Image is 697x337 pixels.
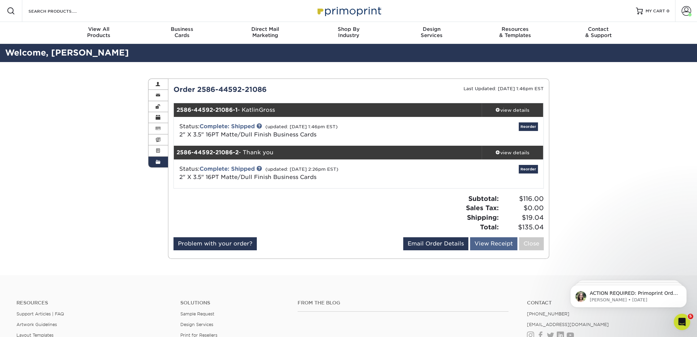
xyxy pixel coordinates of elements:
div: Status: [174,165,420,181]
span: Contact [557,26,640,32]
a: 2" X 3.5" 16PT Matte/Dull Finish Business Cards [179,174,316,180]
span: $0.00 [501,203,544,213]
strong: Shipping: [467,214,499,221]
a: Reorder [519,122,538,131]
strong: 2586-44592-21086-1 [177,107,238,113]
input: SEARCH PRODUCTS..... [28,7,95,15]
a: Close [519,237,544,250]
strong: 2586-44592-21086-2 [177,149,239,156]
a: Direct MailMarketing [224,22,307,44]
a: [PHONE_NUMBER] [527,311,569,316]
a: Complete: Shipped [200,166,255,172]
a: Contact [527,300,681,306]
a: Resources& Templates [473,22,557,44]
a: Email Order Details [403,237,468,250]
div: & Support [557,26,640,38]
span: MY CART [646,8,665,14]
iframe: Intercom live chat [674,314,690,330]
span: View All [57,26,141,32]
iframe: Intercom notifications message [560,270,697,318]
small: Last Updated: [DATE] 1:46pm EST [464,86,544,91]
h4: Solutions [180,300,287,306]
span: Resources [473,26,557,32]
small: (updated: [DATE] 1:46pm EST) [265,124,338,129]
div: Services [390,26,473,38]
div: Products [57,26,141,38]
div: Status: [174,122,420,139]
div: Order 2586-44592-21086 [168,84,359,95]
a: view details [482,103,543,117]
a: View AllProducts [57,22,141,44]
span: Shop By [307,26,390,32]
a: View Receipt [470,237,517,250]
a: Contact& Support [557,22,640,44]
a: [EMAIL_ADDRESS][DOMAIN_NAME] [527,322,609,327]
div: & Templates [473,26,557,38]
span: $135.04 [501,222,544,232]
strong: Total: [480,223,499,231]
span: $19.04 [501,213,544,222]
a: 2" X 3.5" 16PT Matte/Dull Finish Business Cards [179,131,316,138]
a: view details [482,146,543,159]
iframe: Google Customer Reviews [2,316,58,335]
div: Cards [140,26,224,38]
div: view details [482,107,543,113]
a: Complete: Shipped [200,123,255,130]
div: Industry [307,26,390,38]
span: 5 [688,314,693,319]
a: Support Articles | FAQ [16,311,64,316]
a: DesignServices [390,22,473,44]
img: Primoprint [314,3,383,18]
h4: Resources [16,300,170,306]
div: - Thank you [174,146,482,159]
span: $116.00 [501,194,544,204]
a: BusinessCards [140,22,224,44]
span: Design [390,26,473,32]
a: Shop ByIndustry [307,22,390,44]
div: - KatlinGross [174,103,482,117]
span: 0 [666,9,670,13]
small: (updated: [DATE] 2:26pm EST) [265,167,338,172]
strong: Sales Tax: [466,204,499,212]
h4: From the Blog [298,300,508,306]
span: Business [140,26,224,32]
a: Sample Request [180,311,214,316]
a: Design Services [180,322,213,327]
span: Direct Mail [224,26,307,32]
div: view details [482,149,543,156]
a: Problem with your order? [173,237,257,250]
strong: Subtotal: [468,195,499,202]
a: Reorder [519,165,538,173]
div: Marketing [224,26,307,38]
